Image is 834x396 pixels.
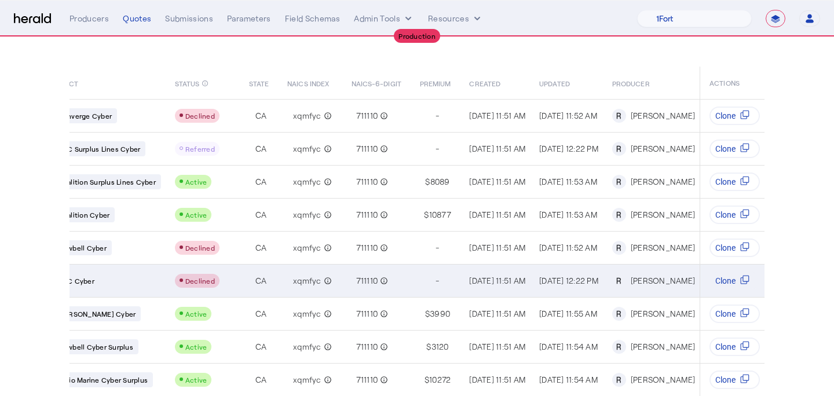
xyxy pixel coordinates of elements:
span: 8089 [430,176,450,188]
span: Clone [715,176,736,188]
span: xqmfyc [293,308,321,320]
span: Clone [715,341,736,353]
div: R [612,307,626,321]
span: Clone [715,110,736,122]
button: Clone [709,272,760,290]
span: CA [255,110,267,122]
mat-icon: info_outline [378,209,388,221]
span: [DATE] 11:51 AM [469,309,525,318]
span: Clone [715,242,736,254]
span: Active [185,178,207,186]
span: Cowbell Cyber [58,243,107,252]
span: CA [255,374,267,386]
span: Clone [715,143,736,155]
mat-icon: info_outline [378,341,388,353]
div: [PERSON_NAME] [631,341,695,353]
button: internal dropdown menu [354,13,414,24]
span: 10272 [429,374,451,386]
span: UPDATED [539,77,570,89]
span: Declined [185,244,215,252]
span: [DATE] 12:22 PM [539,144,598,153]
span: Active [185,310,207,318]
span: xqmfyc [293,176,321,188]
span: CA [255,341,267,353]
span: Clone [715,308,736,320]
span: NAICS-6-DIGIT [352,77,401,89]
span: xqmfyc [293,242,321,254]
div: [PERSON_NAME] [631,275,695,287]
mat-icon: info_outline [378,143,388,155]
span: NAICS INDEX [287,77,329,89]
span: xqmfyc [293,341,321,353]
div: [PERSON_NAME] [631,143,695,155]
div: [PERSON_NAME] [631,374,695,386]
span: - [436,242,439,254]
span: [DATE] 11:51 AM [469,177,525,186]
button: Clone [709,173,760,191]
span: Clone [715,209,736,221]
span: $ [425,308,430,320]
span: xqmfyc [293,110,321,122]
span: CREATED [469,77,500,89]
span: CA [255,242,267,254]
span: - [436,143,439,155]
mat-icon: info_outline [321,209,332,221]
div: [PERSON_NAME] [631,176,695,188]
button: Clone [709,206,760,224]
span: Coalition Cyber [58,210,110,219]
div: R [612,109,626,123]
button: Clone [709,140,760,158]
mat-icon: info_outline [202,77,209,90]
span: xqmfyc [293,275,321,287]
span: [DATE] 11:51 AM [469,144,525,153]
img: Herald Logo [14,13,51,24]
span: $ [425,176,430,188]
span: [DATE] 11:53 AM [539,177,597,186]
mat-icon: info_outline [321,110,332,122]
div: R [612,142,626,156]
span: Coalition Surplus Lines Cyber [58,177,156,186]
span: - [436,275,439,287]
span: $ [426,341,431,353]
mat-icon: info_outline [321,143,332,155]
span: STATE [249,77,269,89]
span: [DATE] 11:53 AM [539,210,597,219]
button: Clone [709,371,760,389]
span: Active [185,211,207,219]
mat-icon: info_outline [378,176,388,188]
span: Active [185,376,207,384]
mat-icon: info_outline [378,308,388,320]
span: STATUS [175,77,200,89]
span: - [436,110,439,122]
div: R [612,340,626,354]
div: Quotes [123,13,151,24]
span: [DATE] 11:51 AM [469,276,525,285]
span: [DATE] 11:52 AM [539,111,597,120]
span: 711110 [356,143,378,155]
mat-icon: info_outline [321,275,332,287]
button: Clone [709,338,760,356]
mat-icon: info_outline [378,242,388,254]
mat-icon: info_outline [321,374,332,386]
span: 711110 [356,176,378,188]
span: 711110 [356,374,378,386]
span: Declined [185,277,215,285]
span: PRODUCER [612,77,650,89]
div: Production [394,29,440,43]
span: Cowbell Cyber Surplus [58,342,133,351]
span: 711110 [356,308,378,320]
div: [PERSON_NAME] [631,242,695,254]
span: [DATE] 11:54 AM [539,342,598,351]
span: CA [255,308,267,320]
mat-icon: info_outline [321,341,332,353]
span: 711110 [356,209,378,221]
span: xqmfyc [293,143,321,155]
mat-icon: info_outline [321,308,332,320]
button: Clone [709,305,760,323]
mat-icon: info_outline [378,275,388,287]
div: [PERSON_NAME] [631,209,695,221]
span: 711110 [356,341,378,353]
span: Active [185,343,207,351]
th: ACTIONS [700,67,765,99]
div: R [612,274,626,288]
